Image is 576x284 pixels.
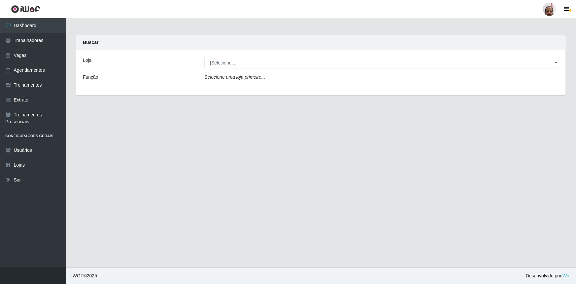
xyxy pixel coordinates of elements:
[83,57,91,64] label: Loja
[11,5,40,13] img: CoreUI Logo
[83,40,98,45] strong: Buscar
[71,272,98,279] span: © 2025 .
[526,272,571,279] span: Desenvolvido por
[71,273,84,278] span: IWOF
[83,74,98,81] label: Função
[561,273,571,278] a: iWof
[204,74,265,80] i: Selecione uma loja primeiro...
